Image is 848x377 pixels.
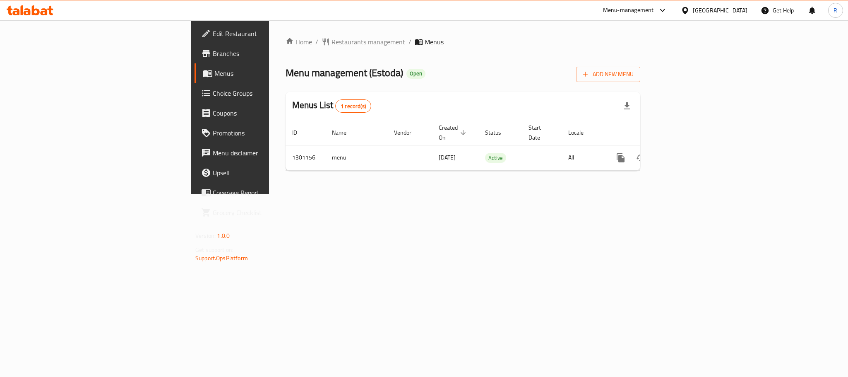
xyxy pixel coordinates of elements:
[325,145,387,170] td: menu
[611,148,631,168] button: more
[195,203,333,222] a: Grocery Checklist
[213,208,326,217] span: Grocery Checklist
[603,5,654,15] div: Menu-management
[213,108,326,118] span: Coupons
[425,37,444,47] span: Menus
[522,145,562,170] td: -
[195,43,333,63] a: Branches
[292,99,371,113] h2: Menus List
[213,29,326,39] span: Edit Restaurant
[693,6,747,15] div: [GEOGRAPHIC_DATA]
[394,128,422,138] span: Vendor
[335,99,371,113] div: Total records count
[213,88,326,98] span: Choice Groups
[322,37,405,47] a: Restaurants management
[292,128,308,138] span: ID
[406,69,425,79] div: Open
[286,63,403,82] span: Menu management ( Estoda )
[195,183,333,203] a: Coverage Report
[834,6,837,15] span: R
[332,128,357,138] span: Name
[485,128,512,138] span: Status
[195,83,333,103] a: Choice Groups
[213,188,326,198] span: Coverage Report
[286,120,697,171] table: enhanced table
[485,153,506,163] span: Active
[213,148,326,158] span: Menu disclaimer
[213,48,326,58] span: Branches
[213,128,326,138] span: Promotions
[336,102,371,110] span: 1 record(s)
[576,67,640,82] button: Add New Menu
[583,69,634,80] span: Add New Menu
[332,37,405,47] span: Restaurants management
[604,120,697,145] th: Actions
[195,163,333,183] a: Upsell
[528,123,552,143] span: Start Date
[406,70,425,77] span: Open
[195,230,216,241] span: Version:
[195,63,333,83] a: Menus
[195,143,333,163] a: Menu disclaimer
[439,123,468,143] span: Created On
[408,37,411,47] li: /
[195,253,248,263] a: Support.OpsPlatform
[617,96,637,116] div: Export file
[214,68,326,78] span: Menus
[217,230,230,241] span: 1.0.0
[195,244,233,255] span: Get support on:
[568,128,594,138] span: Locale
[195,24,333,43] a: Edit Restaurant
[195,123,333,143] a: Promotions
[631,148,651,168] button: Change Status
[286,37,640,47] nav: breadcrumb
[562,145,604,170] td: All
[195,103,333,123] a: Coupons
[439,152,456,163] span: [DATE]
[213,168,326,178] span: Upsell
